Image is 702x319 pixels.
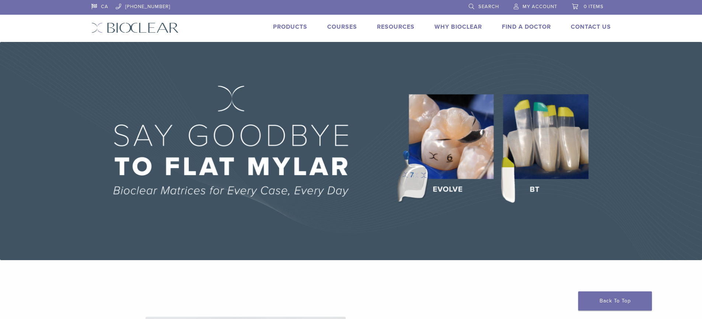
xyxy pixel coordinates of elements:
[502,23,551,31] a: Find A Doctor
[584,4,604,10] span: 0 items
[377,23,415,31] a: Resources
[434,23,482,31] a: Why Bioclear
[478,4,499,10] span: Search
[273,23,307,31] a: Products
[571,23,611,31] a: Contact Us
[327,23,357,31] a: Courses
[523,4,557,10] span: My Account
[91,22,179,33] img: Bioclear
[578,291,652,311] a: Back To Top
